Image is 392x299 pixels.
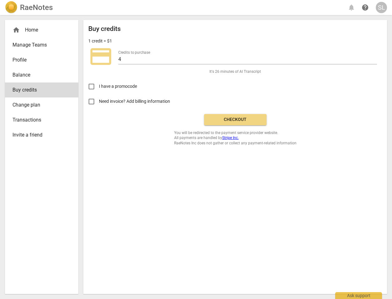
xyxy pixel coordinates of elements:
button: Checkout [204,114,267,125]
h2: RaeNotes [20,3,53,12]
span: Need invoice? Add billing information [99,98,171,105]
span: I have a promocode [99,83,137,90]
p: 1 credit = $1 [88,38,112,44]
span: Checkout [209,117,262,123]
label: Credits to purchase [118,51,150,54]
div: Ask support [335,292,382,299]
a: Profile [5,52,78,67]
a: Manage Teams [5,37,78,52]
img: Logo [5,1,17,14]
h2: Buy credits [88,25,121,33]
span: Profile [12,56,66,64]
div: Home [5,22,78,37]
a: Stripe Inc. [222,136,239,140]
span: credit_card [88,44,113,69]
a: Help [360,2,371,13]
span: help [361,4,369,11]
span: You will be redirected to the payment service provider website. All payments are handled by RaeNo... [174,130,296,146]
span: home [12,26,20,34]
span: Transactions [12,116,66,124]
a: Buy credits [5,82,78,97]
button: SL [376,2,387,13]
span: Manage Teams [12,41,66,49]
a: Balance [5,67,78,82]
a: LogoRaeNotes [5,1,53,14]
span: Balance [12,71,66,79]
div: Home [12,26,66,34]
a: Transactions [5,112,78,127]
span: It's 26 minutes of AI Transcript [209,69,261,74]
span: Buy credits [12,86,66,94]
a: Change plan [5,97,78,112]
span: Change plan [12,101,66,109]
a: Invite a friend [5,127,78,142]
span: Invite a friend [12,131,66,139]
